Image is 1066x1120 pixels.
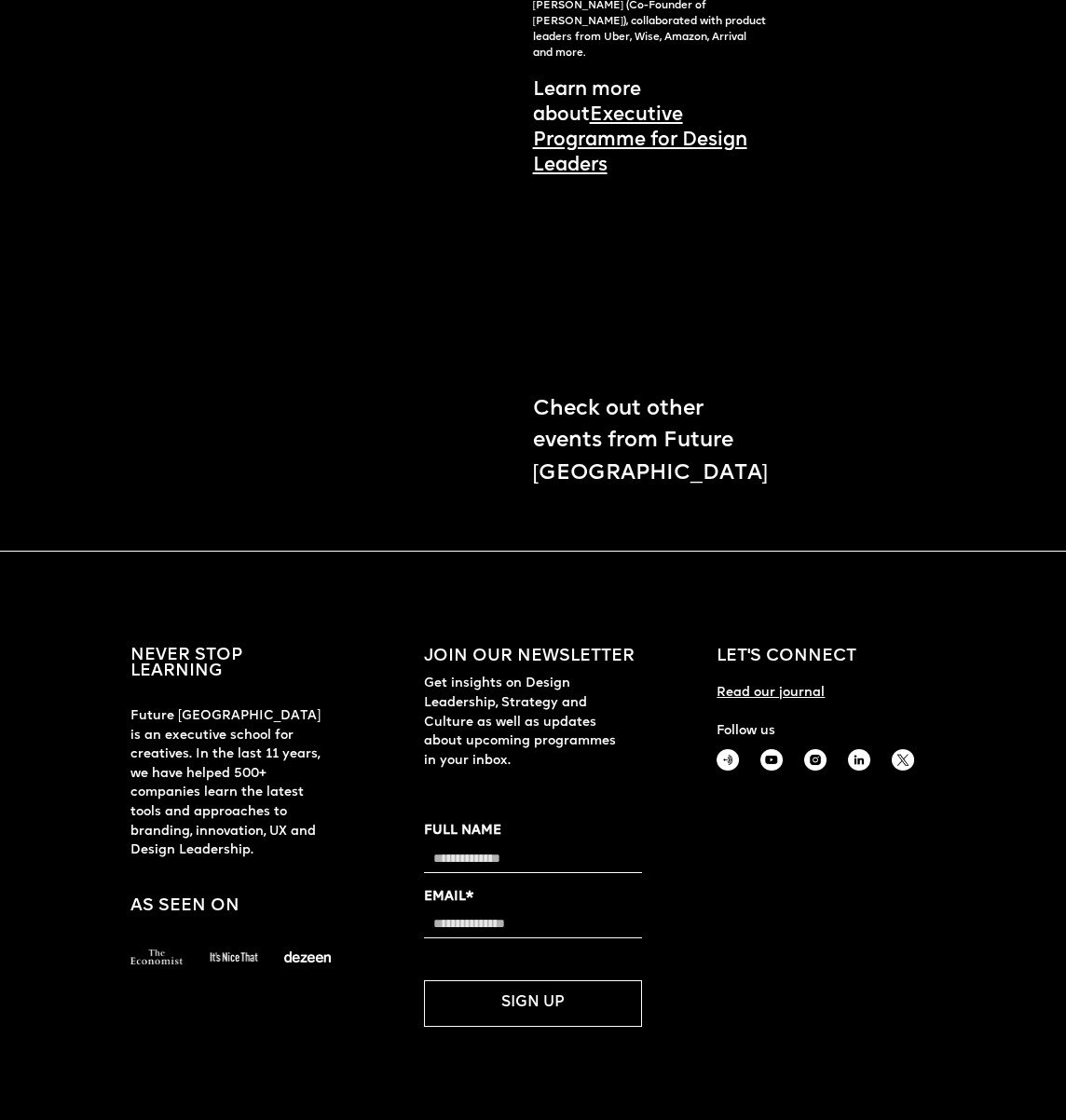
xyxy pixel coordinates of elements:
h1: As seen on [130,898,349,915]
img: a logo of the economist [130,949,183,965]
img: a logo of it is nice that [201,949,266,964]
img: Linkedin icon to connect with Future London Academy [848,749,869,771]
button: SIGN UP [424,980,643,1027]
h1: Get insights on Design Leadership, Strategy and Culture as well as updates about upcoming program... [424,675,621,789]
img: a logo of deezen [284,951,331,963]
iframe: What it takes to become a Design Leader [533,225,768,357]
label: EMAIL* [424,887,643,908]
h1: Follow us [717,722,913,742]
label: FULL NAME [424,821,643,841]
h1: Join our newsletter [424,649,635,665]
h1: LET's CONNECT [717,649,856,665]
h1: Future [GEOGRAPHIC_DATA] is an executive school for creatives. In the last 11 years, we have help... [130,707,327,861]
h1: Read our journal [717,684,825,703]
img: Twitter icon to connect with Future London Academy [892,749,913,772]
img: Instagram icon to connect with Future London Academy [804,749,826,772]
p: Learn more about [533,78,768,178]
a: Executive Programme for Design Leaders [533,106,747,175]
h1: NEVER STOP LEARNING [130,649,242,679]
a: Read our journal [717,665,825,703]
p: Check out other events from Future [GEOGRAPHIC_DATA] [533,394,768,490]
img: Podcasts icons to connect with Future London Academy [717,749,738,771]
img: Youtube icons to connect with Future London Academy [760,749,782,771]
